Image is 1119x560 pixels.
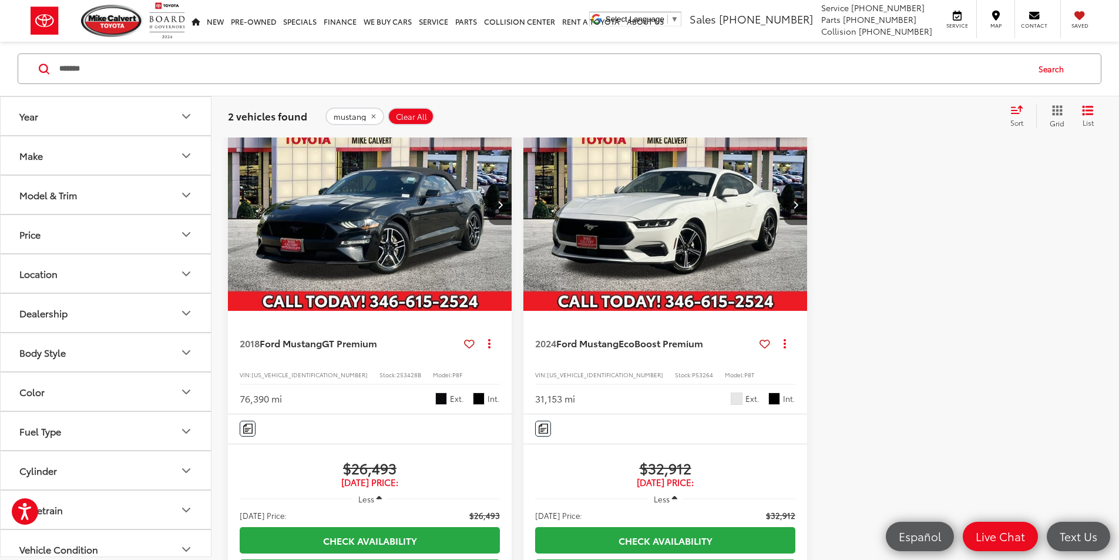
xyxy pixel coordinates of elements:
[821,25,856,37] span: Collision
[179,306,193,320] div: Dealership
[523,98,808,312] img: 2024 Ford Mustang EcoBoost Premium
[19,307,68,318] div: Dealership
[744,370,754,379] span: P8T
[1,412,212,450] button: Fuel TypeFuel Type
[535,509,582,521] span: [DATE] Price:
[473,393,485,404] span: Ebony
[58,55,1027,83] form: Search by Make, Model, or Keyword
[535,336,556,350] span: 2024
[547,370,663,379] span: [US_VEHICLE_IDENTIFICATION_NUMBER]
[228,109,307,123] span: 2 vehicles found
[1,176,212,214] button: Model & TrimModel & Trim
[81,5,143,37] img: Mike Calvert Toyota
[821,2,849,14] span: Service
[488,338,490,348] span: dropdown dots
[1067,22,1093,29] span: Saved
[821,14,841,25] span: Parts
[334,112,366,121] span: mustang
[944,22,970,29] span: Service
[325,108,384,125] button: remove mustang
[671,15,678,24] span: ▼
[243,424,253,434] img: Comments
[1021,22,1047,29] span: Contact
[19,504,63,515] div: Drivetrain
[19,544,98,555] div: Vehicle Condition
[179,385,193,399] div: Color
[556,336,619,350] span: Ford Mustang
[535,527,795,554] a: Check Availability
[535,337,755,350] a: 2024Ford MustangEcoBoost Premium
[667,15,668,24] span: ​
[179,424,193,438] div: Fuel Type
[240,337,459,350] a: 2018Ford MustangGT Premium
[251,370,368,379] span: [US_VEHICLE_IDENTIFICATION_NUMBER]
[240,477,500,488] span: [DATE] Price:
[893,529,947,544] span: Español
[766,509,795,521] span: $32,912
[19,150,43,161] div: Make
[240,421,256,437] button: Comments
[19,189,77,200] div: Model & Trim
[1,136,212,175] button: MakeMake
[725,370,744,379] span: Model:
[179,267,193,281] div: Location
[535,392,575,405] div: 31,153 mi
[1,333,212,371] button: Body StyleBody Style
[784,338,786,348] span: dropdown dots
[488,393,500,404] span: Int.
[19,425,61,437] div: Fuel Type
[352,488,388,509] button: Less
[179,149,193,163] div: Make
[535,370,547,379] span: VIN:
[970,529,1031,544] span: Live Chat
[435,393,447,404] span: Shadow Black
[19,229,41,240] div: Price
[1,254,212,293] button: LocationLocation
[1073,105,1103,128] button: List View
[260,336,322,350] span: Ford Mustang
[535,421,551,437] button: Comments
[450,393,464,404] span: Ext.
[648,488,683,509] button: Less
[690,11,716,26] span: Sales
[19,268,58,279] div: Location
[1082,118,1094,128] span: List
[775,333,795,354] button: Actions
[19,465,57,476] div: Cylinder
[535,477,795,488] span: [DATE] Price:
[179,542,193,556] div: Vehicle Condition
[675,370,692,379] span: Stock:
[1047,522,1110,551] a: Text Us
[179,346,193,360] div: Body Style
[240,370,251,379] span: VIN:
[479,333,500,354] button: Actions
[523,98,808,311] div: 2024 Ford Mustang EcoBoost Premium 0
[539,424,548,434] img: Comments
[179,227,193,242] div: Price
[240,392,282,405] div: 76,390 mi
[240,459,500,477] span: $26,493
[1,97,212,135] button: YearYear
[396,112,427,121] span: Clear All
[19,110,38,122] div: Year
[179,109,193,123] div: Year
[745,393,760,404] span: Ext.
[433,370,452,379] span: Model:
[469,509,500,521] span: $26,493
[388,108,434,125] button: Clear All
[1,215,212,253] button: PricePrice
[535,459,795,477] span: $32,912
[859,25,932,37] span: [PHONE_NUMBER]
[523,98,808,311] a: 2024 Ford Mustang EcoBoost Premium2024 Ford Mustang EcoBoost Premium2024 Ford Mustang EcoBoost Pr...
[1010,118,1023,128] span: Sort
[19,347,66,358] div: Body Style
[227,98,513,312] img: 2018 Ford Mustang GT Premium
[1,451,212,489] button: CylinderCylinder
[963,522,1038,551] a: Live Chat
[1,294,212,332] button: DealershipDealership
[719,11,813,26] span: [PHONE_NUMBER]
[692,370,713,379] span: P53264
[1050,118,1064,128] span: Grid
[768,393,780,404] span: Black Onyx
[1027,54,1081,83] button: Search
